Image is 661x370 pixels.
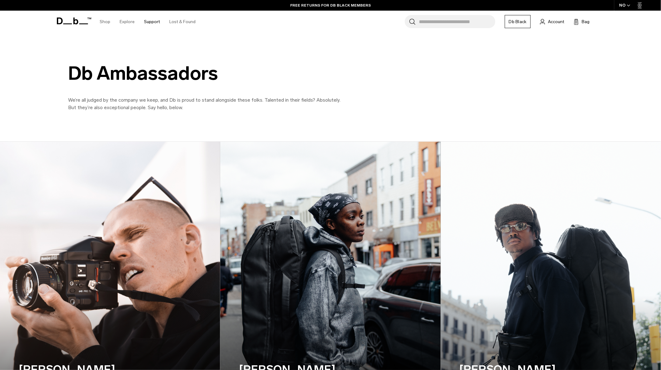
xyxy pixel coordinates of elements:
button: Bag [574,18,590,25]
span: Account [548,18,564,25]
a: Support [144,11,160,33]
nav: Main Navigation [95,11,200,33]
div: Db Ambassadors [68,63,349,84]
a: Lost & Found [169,11,196,33]
a: Db Black [505,15,531,28]
a: FREE RETURNS FOR DB BLACK MEMBERS [291,3,371,8]
a: Shop [100,11,110,33]
span: Bag [582,18,590,25]
a: Account [540,18,564,25]
p: We’re all judged by the company we keep, and Db is proud to stand alongside these folks. Talented... [68,96,349,111]
a: Explore [120,11,135,33]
